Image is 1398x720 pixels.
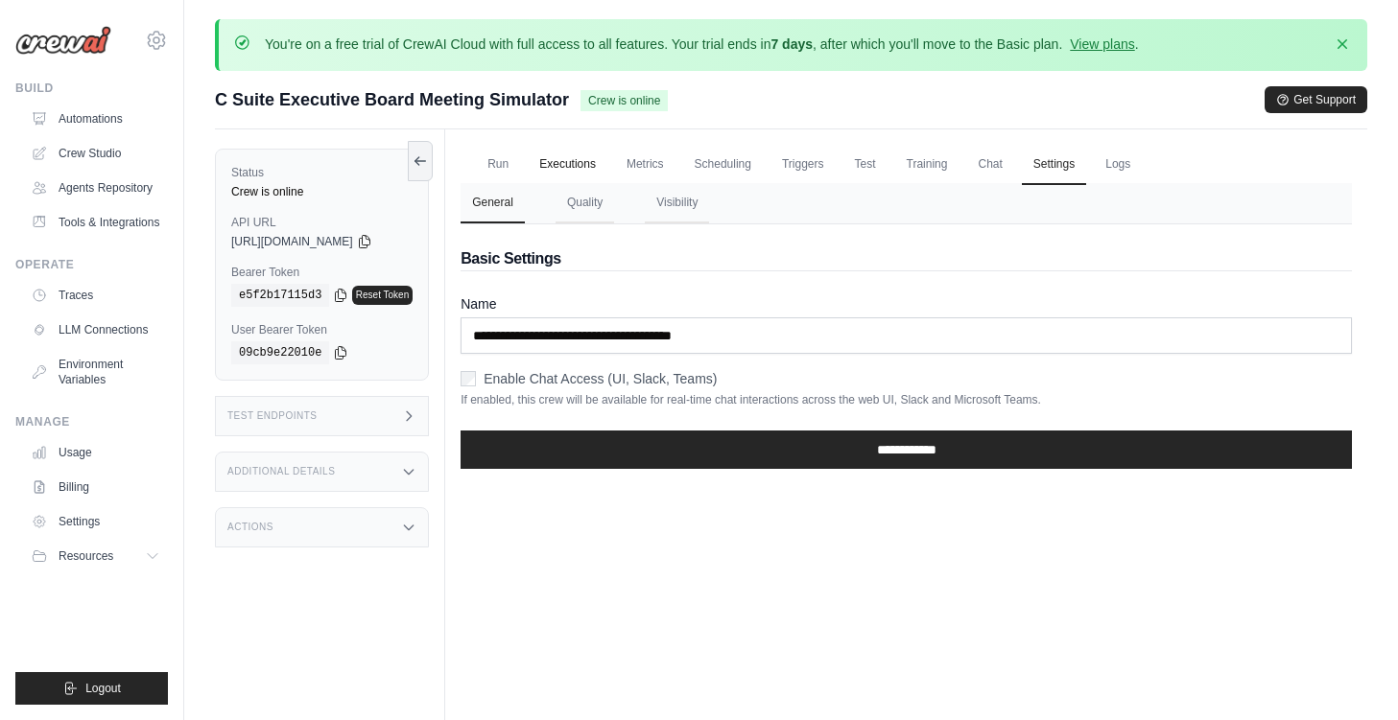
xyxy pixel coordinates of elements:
a: Triggers [770,145,836,185]
div: Operate [15,257,168,272]
label: Name [461,294,1352,314]
a: Executions [528,145,607,185]
img: Logo [15,26,111,55]
a: Training [895,145,960,185]
span: Logout [85,681,121,696]
code: e5f2b17115d3 [231,284,329,307]
button: Get Support [1265,86,1367,113]
button: Resources [23,541,168,571]
p: You're on a free trial of CrewAI Cloud with full access to all features. Your trial ends in , aft... [265,35,1139,54]
code: 09cb9e22010e [231,341,329,364]
a: Agents Repository [23,173,168,203]
a: LLM Connections [23,314,168,345]
p: If enabled, this crew will be available for real-time chat interactions across the web UI, Slack ... [461,392,1352,407]
label: Enable Chat Access (UI, Slack, Teams) [484,369,717,388]
a: Reset Token [352,286,413,305]
h3: Additional Details [227,466,335,477]
a: Test [843,145,888,185]
div: Crew is online [231,184,413,199]
span: Resources [59,548,113,564]
a: Metrics [615,145,675,185]
a: Traces [23,280,168,311]
strong: 7 days [770,36,813,52]
button: Quality [556,183,614,223]
label: API URL [231,215,413,230]
a: Settings [1022,145,1086,185]
a: Tools & Integrations [23,207,168,238]
h3: Actions [227,522,273,533]
h3: Test Endpoints [227,410,318,422]
span: [URL][DOMAIN_NAME] [231,234,353,249]
a: Chat [966,145,1013,185]
a: Environment Variables [23,349,168,395]
h2: Basic Settings [461,247,1352,270]
span: Crew is online [581,90,668,111]
button: General [461,183,525,223]
a: Logs [1094,145,1142,185]
a: Scheduling [683,145,763,185]
label: Status [231,165,413,180]
a: Run [476,145,520,185]
button: Logout [15,672,168,705]
a: Automations [23,104,168,134]
nav: Tabs [461,183,1352,223]
label: User Bearer Token [231,322,413,337]
a: Billing [23,472,168,502]
a: View plans [1070,36,1134,52]
a: Settings [23,506,168,537]
div: Build [15,81,168,96]
div: Manage [15,414,168,430]
span: C Suite Executive Board Meeting Simulator [215,86,569,113]
button: Visibility [645,183,709,223]
label: Bearer Token [231,265,413,280]
a: Crew Studio [23,138,168,169]
a: Usage [23,437,168,468]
